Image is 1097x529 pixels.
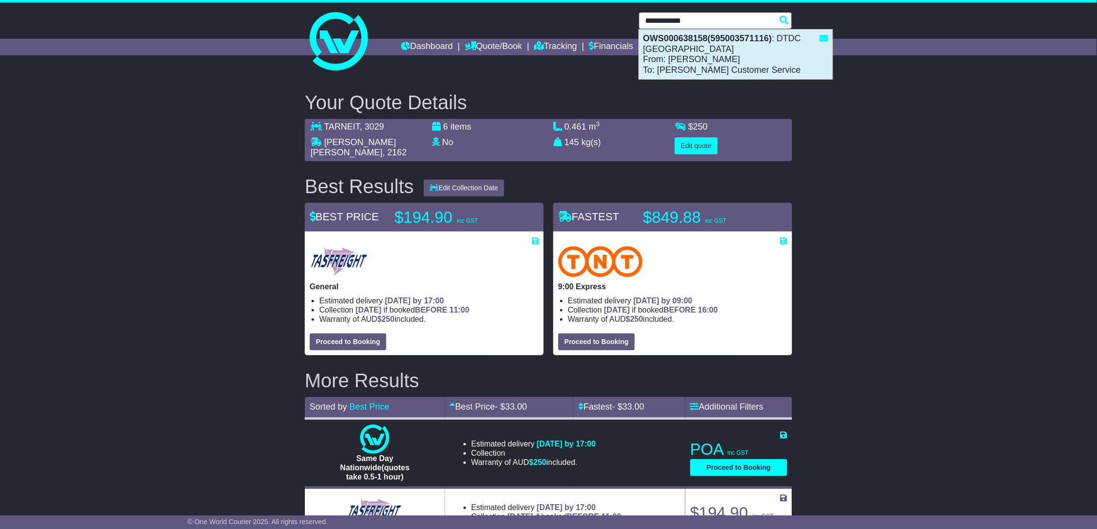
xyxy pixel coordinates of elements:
[442,137,453,147] span: No
[568,305,787,314] li: Collection
[533,458,547,466] span: 250
[424,180,505,197] button: Edit Collection Date
[471,512,621,521] li: Collection
[415,306,448,314] span: BEFORE
[558,282,787,291] p: 9:00 Express
[382,315,395,323] span: 250
[311,137,396,158] span: [PERSON_NAME] [PERSON_NAME]
[612,402,644,412] span: - $
[690,459,787,476] button: Proceed to Booking
[643,33,772,43] strong: OWS000638158(595003571116)
[568,314,787,324] li: Warranty of AUD included.
[728,449,748,456] span: inc GST
[752,513,773,520] span: inc GST
[471,458,596,467] li: Warranty of AUD included.
[457,217,478,224] span: inc GST
[565,137,579,147] span: 145
[305,370,792,391] h2: More Results
[626,315,643,323] span: $
[319,305,539,314] li: Collection
[471,439,596,448] li: Estimated delivery
[693,122,708,132] span: 250
[324,122,360,132] span: TARNEIT
[690,503,787,523] p: $194.90
[310,246,368,277] img: Tasfreight: General
[537,440,596,448] span: [DATE] by 17:00
[382,148,407,157] span: , 2162
[471,448,596,458] li: Collection
[395,208,516,227] p: $194.90
[300,176,419,197] div: Best Results
[450,402,527,412] a: Best Price- $33.00
[360,425,389,454] img: One World Courier: Same Day Nationwide(quotes take 0.5-1 hour)
[319,314,539,324] li: Warranty of AUD included.
[349,402,389,412] a: Best Price
[558,211,619,223] span: FASTEST
[578,402,644,412] a: Fastest- $33.00
[630,315,643,323] span: 250
[310,402,347,412] span: Sorted by
[604,306,630,314] span: [DATE]
[450,122,471,132] span: items
[534,39,577,55] a: Tracking
[690,402,764,412] a: Additional Filters
[558,246,643,277] img: TNT Domestic: 9:00 Express
[529,458,547,466] span: $
[664,306,696,314] span: BEFORE
[558,333,635,350] button: Proceed to Booking
[690,440,787,459] p: POA
[360,122,384,132] span: , 3029
[449,306,469,314] span: 11:00
[601,512,621,521] span: 11:00
[340,454,410,481] span: Same Day Nationwide(quotes take 0.5-1 hour)
[688,122,708,132] span: $
[639,30,832,79] div: : DTDC [GEOGRAPHIC_DATA] From: [PERSON_NAME] To: [PERSON_NAME] Customer Service
[443,122,448,132] span: 6
[319,296,539,305] li: Estimated delivery
[568,296,787,305] li: Estimated delivery
[495,402,527,412] span: - $
[567,512,599,521] span: BEFORE
[377,315,395,323] span: $
[537,503,596,512] span: [DATE] by 17:00
[705,217,726,224] span: inc GST
[596,120,600,128] sup: 3
[401,39,453,55] a: Dashboard
[589,39,633,55] a: Financials
[698,306,718,314] span: 16:00
[565,122,586,132] span: 0.461
[471,503,621,512] li: Estimated delivery
[508,512,621,521] span: if booked
[675,137,718,154] button: Edit quote
[505,402,527,412] span: 33.00
[356,306,382,314] span: [DATE]
[604,306,718,314] span: if booked
[582,137,601,147] span: kg(s)
[305,92,792,113] h2: Your Quote Details
[465,39,522,55] a: Quote/Book
[643,208,765,227] p: $849.88
[347,497,402,527] img: Tasfreight: Express
[589,122,600,132] span: m
[310,333,386,350] button: Proceed to Booking
[188,518,328,526] span: © One World Courier 2025. All rights reserved.
[622,402,644,412] span: 33.00
[508,512,533,521] span: [DATE]
[310,282,539,291] p: General
[356,306,469,314] span: if booked
[633,297,693,305] span: [DATE] by 09:00
[310,211,379,223] span: BEST PRICE
[385,297,444,305] span: [DATE] by 17:00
